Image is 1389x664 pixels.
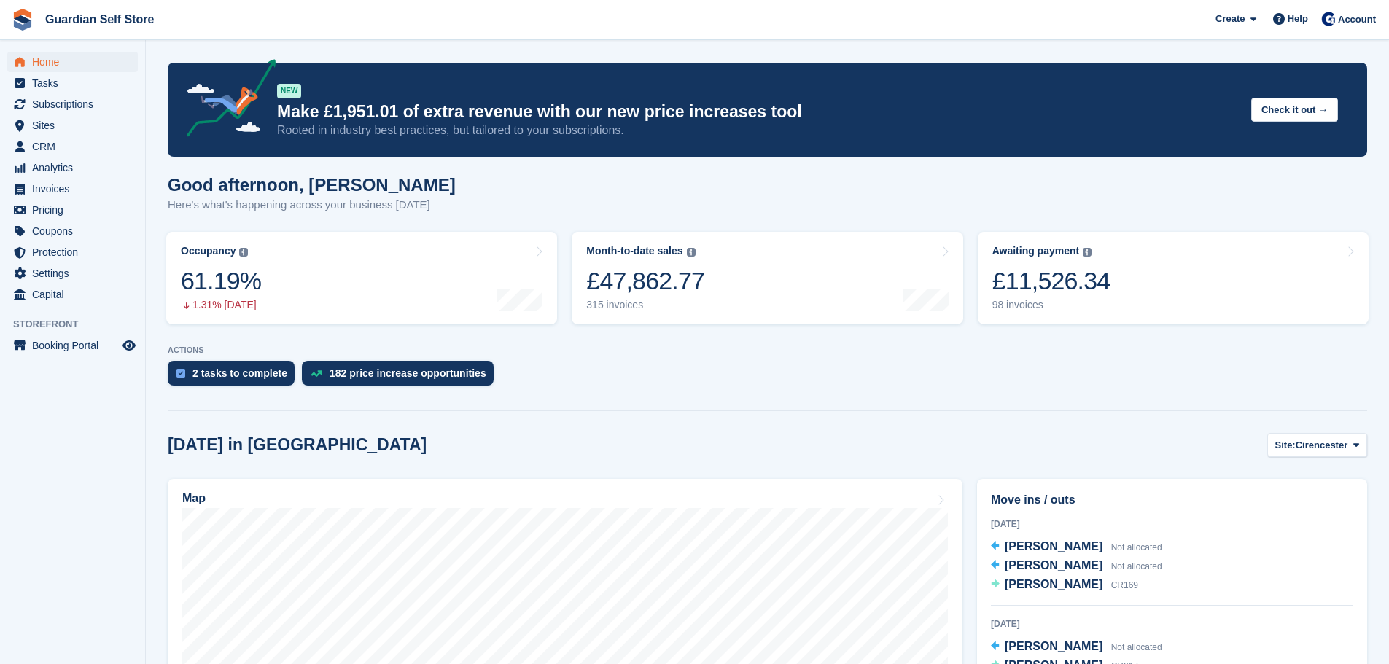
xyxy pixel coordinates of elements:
[687,248,696,257] img: icon-info-grey-7440780725fd019a000dd9b08b2336e03edf1995a4989e88bcd33f0948082b44.svg
[991,517,1353,531] div: [DATE]
[168,197,456,214] p: Here's what's happening across your business [DATE]
[1111,561,1162,571] span: Not allocated
[1005,540,1102,552] span: [PERSON_NAME]
[978,232,1369,324] a: Awaiting payment £11,526.34 98 invoices
[32,115,120,136] span: Sites
[168,361,302,393] a: 2 tasks to complete
[302,361,501,393] a: 182 price increase opportunities
[1288,12,1308,26] span: Help
[7,94,138,114] a: menu
[7,115,138,136] a: menu
[168,345,1367,355] p: ACTIONS
[32,52,120,72] span: Home
[992,245,1080,257] div: Awaiting payment
[39,7,160,31] a: Guardian Self Store
[12,9,34,31] img: stora-icon-8386f47178a22dfd0bd8f6a31ec36ba5ce8667c1dd55bd0f319d3a0aa187defe.svg
[1111,580,1138,590] span: CR169
[1296,438,1348,453] span: Cirencester
[991,638,1162,657] a: [PERSON_NAME] Not allocated
[168,435,427,455] h2: [DATE] in [GEOGRAPHIC_DATA]
[7,221,138,241] a: menu
[7,263,138,284] a: menu
[7,52,138,72] a: menu
[991,538,1162,557] a: [PERSON_NAME] Not allocated
[1005,640,1102,652] span: [PERSON_NAME]
[1267,433,1367,457] button: Site: Cirencester
[1321,12,1336,26] img: Tom Scott
[277,101,1240,122] p: Make £1,951.01 of extra revenue with our new price increases tool
[181,245,236,257] div: Occupancy
[32,200,120,220] span: Pricing
[7,136,138,157] a: menu
[32,136,120,157] span: CRM
[7,200,138,220] a: menu
[166,232,557,324] a: Occupancy 61.19% 1.31% [DATE]
[1083,248,1092,257] img: icon-info-grey-7440780725fd019a000dd9b08b2336e03edf1995a4989e88bcd33f0948082b44.svg
[1111,642,1162,652] span: Not allocated
[311,370,322,377] img: price_increase_opportunities-93ffe204e8149a01c8c9dc8f82e8f89637d9d84a8eef4429ea346261dce0b2c0.svg
[32,157,120,178] span: Analytics
[181,266,261,296] div: 61.19%
[1005,559,1102,571] span: [PERSON_NAME]
[120,337,138,354] a: Preview store
[586,299,704,311] div: 315 invoices
[586,266,704,296] div: £47,862.77
[32,73,120,93] span: Tasks
[1005,578,1102,590] span: [PERSON_NAME]
[991,617,1353,630] div: [DATE]
[1275,438,1296,453] span: Site:
[1338,12,1376,27] span: Account
[7,335,138,356] a: menu
[32,94,120,114] span: Subscriptions
[32,263,120,284] span: Settings
[330,367,486,379] div: 182 price increase opportunities
[32,221,120,241] span: Coupons
[32,335,120,356] span: Booking Portal
[7,284,138,305] a: menu
[991,491,1353,509] h2: Move ins / outs
[586,245,682,257] div: Month-to-date sales
[192,367,287,379] div: 2 tasks to complete
[174,59,276,142] img: price-adjustments-announcement-icon-8257ccfd72463d97f412b2fc003d46551f7dbcb40ab6d574587a9cd5c0d94...
[7,73,138,93] a: menu
[7,157,138,178] a: menu
[992,266,1110,296] div: £11,526.34
[32,242,120,262] span: Protection
[277,84,301,98] div: NEW
[13,317,145,332] span: Storefront
[176,369,185,378] img: task-75834270c22a3079a89374b754ae025e5fb1db73e45f91037f5363f120a921f8.svg
[182,492,206,505] h2: Map
[7,242,138,262] a: menu
[1111,542,1162,552] span: Not allocated
[991,557,1162,576] a: [PERSON_NAME] Not allocated
[181,299,261,311] div: 1.31% [DATE]
[32,284,120,305] span: Capital
[7,179,138,199] a: menu
[168,175,456,195] h1: Good afternoon, [PERSON_NAME]
[572,232,962,324] a: Month-to-date sales £47,862.77 315 invoices
[1215,12,1245,26] span: Create
[277,122,1240,138] p: Rooted in industry best practices, but tailored to your subscriptions.
[1251,98,1338,122] button: Check it out →
[239,248,248,257] img: icon-info-grey-7440780725fd019a000dd9b08b2336e03edf1995a4989e88bcd33f0948082b44.svg
[991,576,1138,595] a: [PERSON_NAME] CR169
[32,179,120,199] span: Invoices
[992,299,1110,311] div: 98 invoices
